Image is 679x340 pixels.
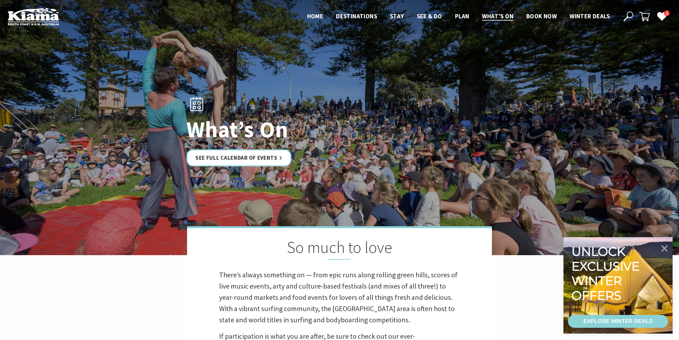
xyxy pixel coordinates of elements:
p: There’s always something on — from epic runs along rolling green hills, scores of live music even... [219,269,460,326]
span: Destinations [336,12,377,20]
span: Stay [390,12,404,20]
a: 1 [657,11,666,21]
div: Unlock exclusive winter offers [572,244,642,303]
h1: What’s On [186,117,368,142]
span: 1 [664,10,670,16]
nav: Main Menu [301,11,616,22]
a: EXPLORE WINTER DEALS [568,315,668,328]
span: Winter Deals [570,12,610,20]
span: Book now [526,12,557,20]
span: What’s On [482,12,513,20]
span: See & Do [417,12,442,20]
h2: So much to love [219,238,460,260]
a: See Full Calendar of Events [186,149,291,166]
span: Plan [455,12,469,20]
img: Kiama Logo [8,8,59,25]
div: EXPLORE WINTER DEALS [583,315,652,328]
span: Home [307,12,323,20]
